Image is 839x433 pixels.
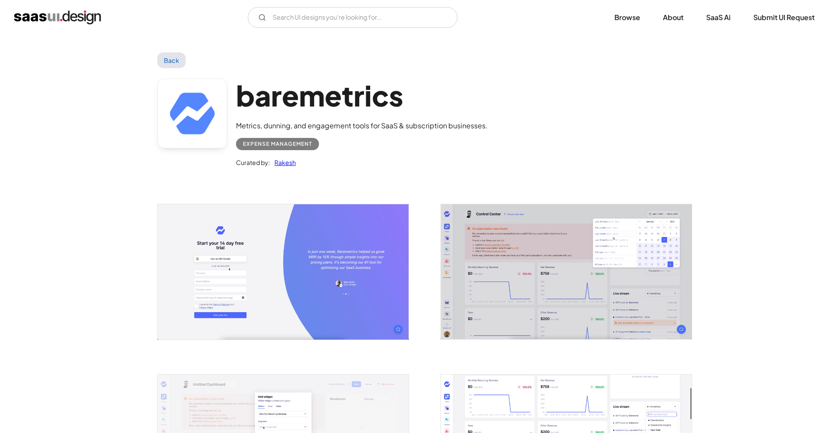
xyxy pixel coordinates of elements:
[441,204,692,339] a: open lightbox
[14,10,101,24] a: home
[236,79,488,112] h1: baremetrics
[743,8,825,27] a: Submit UI Request
[158,204,409,339] a: open lightbox
[696,8,741,27] a: SaaS Ai
[157,52,186,68] a: Back
[243,139,312,149] div: Expense Management
[236,157,270,168] div: Curated by:
[652,8,694,27] a: About
[236,120,488,131] div: Metrics, dunning, and engagement tools for SaaS & subscription businesses.
[248,7,458,28] input: Search UI designs you're looking for...
[158,204,409,339] img: 601e4a96c0f50b163aeec4f3_Baremetrics%20Signup.jpg
[270,157,296,168] a: Rakesh
[441,204,692,339] img: 601e4a966f3b55618f7d1d43_Baremetrics%20calendar%20selection%20ui.jpg
[604,8,651,27] a: Browse
[248,7,458,28] form: Email Form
